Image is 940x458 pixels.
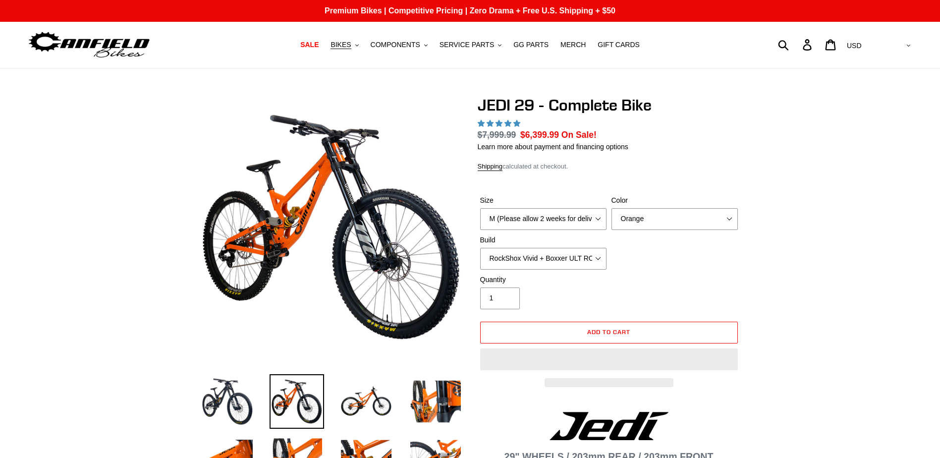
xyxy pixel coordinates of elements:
[611,195,738,206] label: Color
[598,41,640,49] span: GIFT CARDS
[560,41,586,49] span: MERCH
[408,374,463,429] img: Load image into Gallery viewer, JEDI 29 - Complete Bike
[550,412,668,440] img: Jedi Logo
[561,128,597,141] span: On Sale!
[27,29,151,60] img: Canfield Bikes
[270,374,324,429] img: Load image into Gallery viewer, JEDI 29 - Complete Bike
[478,162,740,172] div: calculated at checkout.
[300,41,319,49] span: SALE
[480,195,607,206] label: Size
[478,163,503,171] a: Shipping
[480,275,607,285] label: Quantity
[508,38,553,52] a: GG PARTS
[440,41,494,49] span: SERVICE PARTS
[326,38,363,52] button: BIKES
[478,119,522,127] span: 5.00 stars
[435,38,506,52] button: SERVICE PARTS
[478,130,516,140] s: $7,999.99
[202,98,461,356] img: JEDI 29 - Complete Bike
[478,143,628,151] a: Learn more about payment and financing options
[783,34,809,56] input: Search
[587,328,630,336] span: Add to cart
[478,96,740,114] h1: JEDI 29 - Complete Bike
[480,235,607,245] label: Build
[366,38,433,52] button: COMPONENTS
[520,130,559,140] span: $6,399.99
[480,322,738,343] button: Add to cart
[295,38,324,52] a: SALE
[339,374,393,429] img: Load image into Gallery viewer, JEDI 29 - Complete Bike
[200,374,255,429] img: Load image into Gallery viewer, JEDI 29 - Complete Bike
[331,41,351,49] span: BIKES
[513,41,549,49] span: GG PARTS
[371,41,420,49] span: COMPONENTS
[593,38,645,52] a: GIFT CARDS
[555,38,591,52] a: MERCH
